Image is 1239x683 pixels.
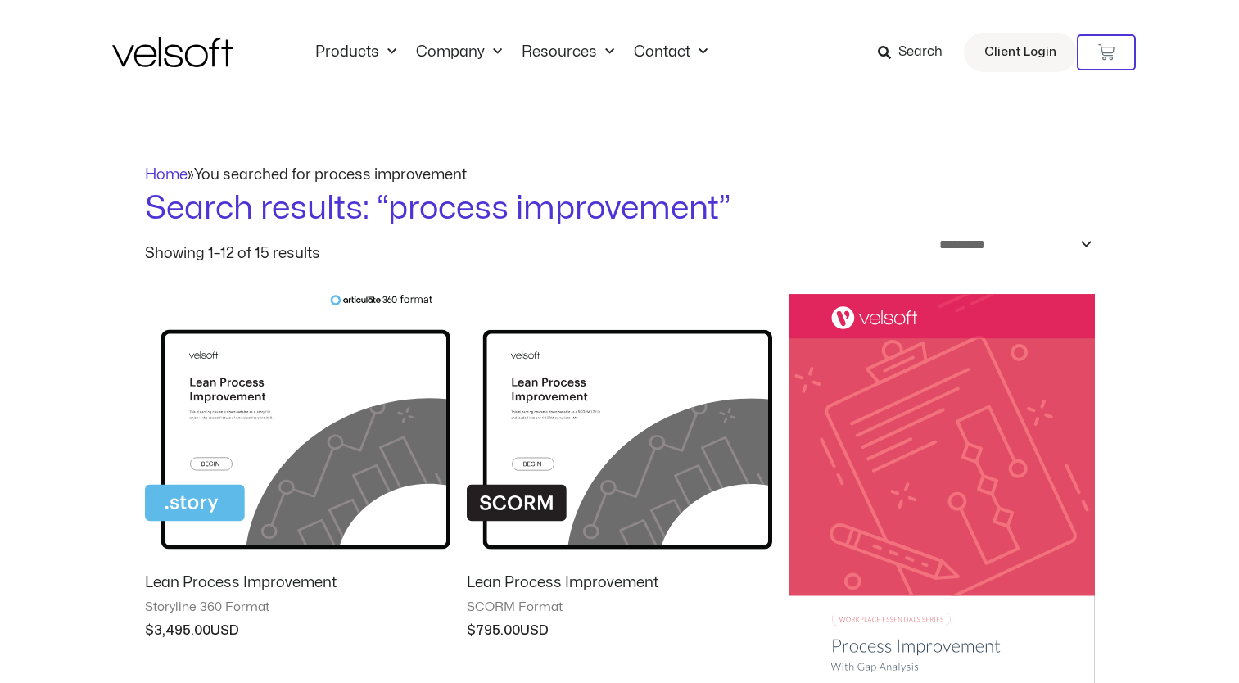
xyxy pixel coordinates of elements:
select: Shop order [929,232,1095,257]
span: Search [898,42,943,63]
a: CompanyMenu Toggle [406,43,512,61]
a: Search [878,38,954,66]
span: Client Login [984,42,1056,63]
img: Lean Process Improvement [145,294,450,560]
bdi: 3,495.00 [145,624,210,637]
bdi: 795.00 [467,624,520,637]
img: Lean Process Improvement [467,294,772,560]
p: Showing 1–12 of 15 results [145,247,320,261]
a: ContactMenu Toggle [624,43,717,61]
a: Client Login [964,33,1077,72]
span: SCORM Format [467,599,772,616]
a: Lean Process Improvement [145,573,450,599]
a: Lean Process Improvement [467,573,772,599]
a: ProductsMenu Toggle [305,43,406,61]
h1: Search results: “process improvement” [145,186,1095,232]
h2: Lean Process Improvement [145,573,450,592]
a: ResourcesMenu Toggle [512,43,624,61]
img: Velsoft Training Materials [112,37,233,67]
span: $ [467,624,476,637]
span: Storyline 360 Format [145,599,450,616]
span: $ [145,624,154,637]
a: Home [145,168,188,182]
h2: Lean Process Improvement [467,573,772,592]
span: » [145,168,467,182]
span: You searched for process improvement [194,168,467,182]
nav: Menu [305,43,717,61]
